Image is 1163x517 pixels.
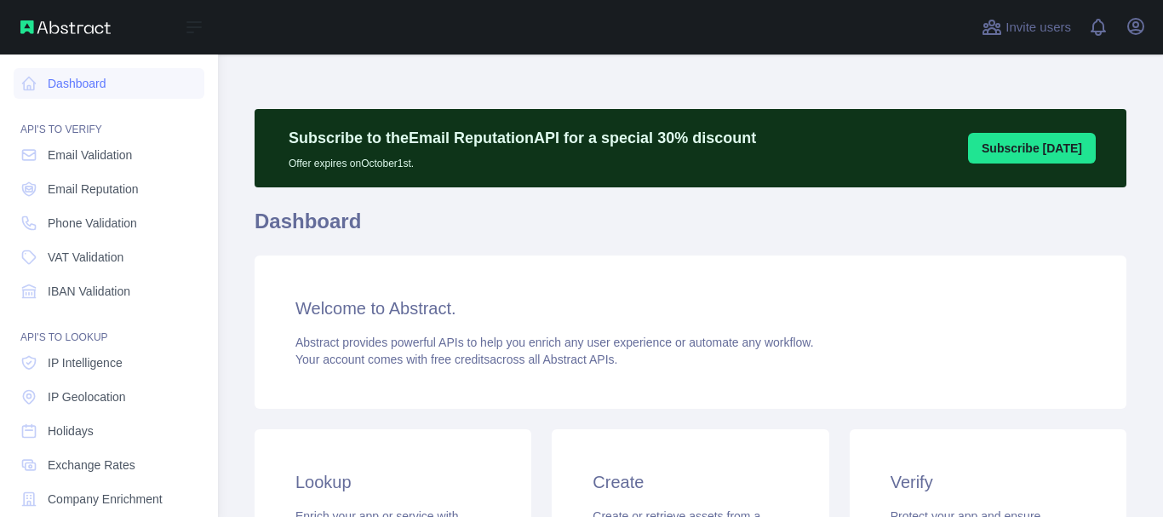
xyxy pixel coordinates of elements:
a: Email Validation [14,140,204,170]
span: IBAN Validation [48,283,130,300]
button: Subscribe [DATE] [968,133,1096,164]
h1: Dashboard [255,208,1126,249]
span: Phone Validation [48,215,137,232]
a: Holidays [14,416,204,446]
a: IP Intelligence [14,348,204,378]
span: Exchange Rates [48,457,135,474]
a: Dashboard [14,68,204,99]
h3: Verify [891,470,1086,494]
img: Abstract API [20,20,111,34]
h3: Lookup [295,470,490,494]
span: Abstract provides powerful APIs to help you enrich any user experience or automate any workflow. [295,336,814,349]
span: Holidays [48,422,94,439]
button: Invite users [978,14,1074,41]
a: Company Enrichment [14,484,204,514]
span: IP Geolocation [48,388,126,405]
span: Invite users [1005,18,1071,37]
a: IBAN Validation [14,276,204,307]
span: free credits [431,353,490,366]
span: VAT Validation [48,249,123,266]
a: Phone Validation [14,208,204,238]
a: VAT Validation [14,242,204,273]
a: Exchange Rates [14,450,204,480]
div: API'S TO VERIFY [14,102,204,136]
span: Your account comes with across all Abstract APIs. [295,353,617,366]
a: Email Reputation [14,174,204,204]
h3: Welcome to Abstract. [295,296,1086,320]
p: Offer expires on October 1st. [289,150,756,170]
div: API'S TO LOOKUP [14,310,204,344]
span: IP Intelligence [48,354,123,371]
p: Subscribe to the Email Reputation API for a special 30 % discount [289,126,756,150]
a: IP Geolocation [14,382,204,412]
span: Email Reputation [48,181,139,198]
span: Email Validation [48,146,132,164]
h3: Create [593,470,788,494]
span: Company Enrichment [48,491,163,508]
